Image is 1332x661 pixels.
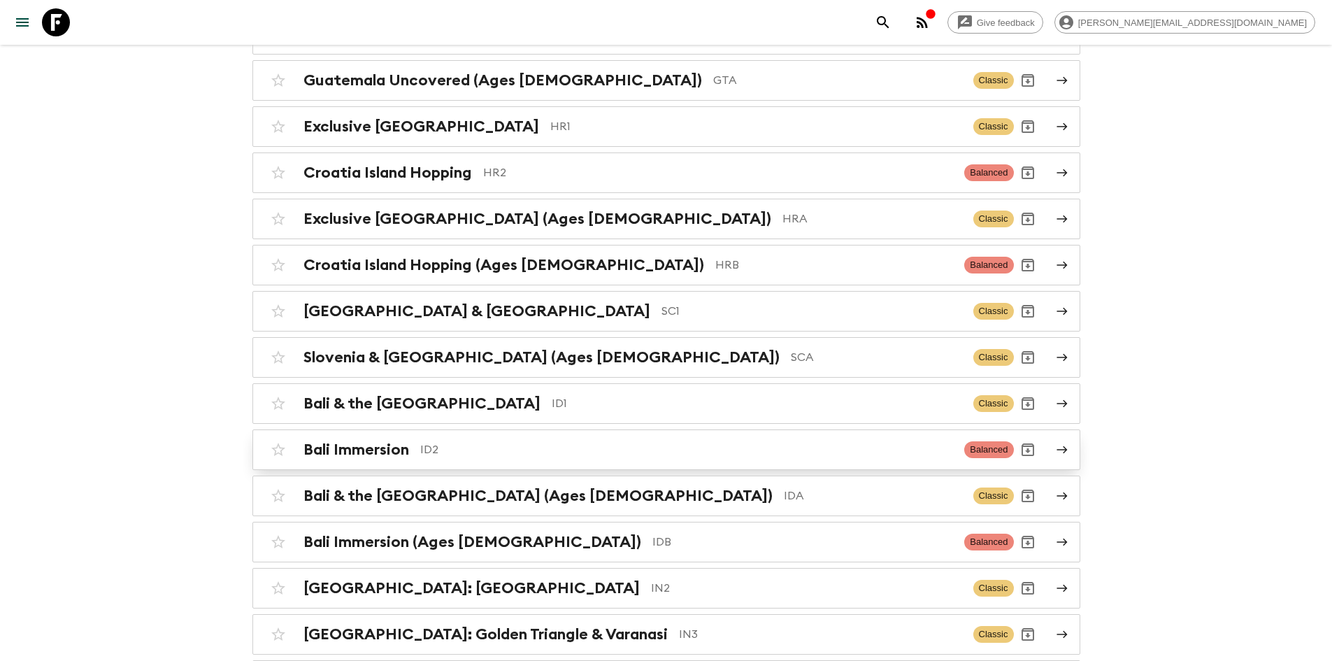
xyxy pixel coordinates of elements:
[784,488,962,504] p: IDA
[252,568,1080,609] a: [GEOGRAPHIC_DATA]: [GEOGRAPHIC_DATA]IN2ClassicArchive
[252,152,1080,193] a: Croatia Island HoppingHR2BalancedArchive
[652,534,954,550] p: IDB
[1014,251,1042,279] button: Archive
[651,580,962,597] p: IN2
[869,8,897,36] button: search adventures
[252,429,1080,470] a: Bali ImmersionID2BalancedArchive
[1014,436,1042,464] button: Archive
[252,614,1080,655] a: [GEOGRAPHIC_DATA]: Golden Triangle & VaranasiIN3ClassicArchive
[1014,528,1042,556] button: Archive
[1014,205,1042,233] button: Archive
[483,164,954,181] p: HR2
[1014,482,1042,510] button: Archive
[303,625,668,644] h2: [GEOGRAPHIC_DATA]: Golden Triangle & Varanasi
[303,441,409,459] h2: Bali Immersion
[303,395,540,413] h2: Bali & the [GEOGRAPHIC_DATA]
[303,71,702,90] h2: Guatemala Uncovered (Ages [DEMOGRAPHIC_DATA])
[1054,11,1315,34] div: [PERSON_NAME][EMAIL_ADDRESS][DOMAIN_NAME]
[964,534,1013,550] span: Balanced
[973,118,1014,135] span: Classic
[964,164,1013,181] span: Balanced
[252,245,1080,285] a: Croatia Island Hopping (Ages [DEMOGRAPHIC_DATA])HRBBalancedArchive
[973,211,1014,227] span: Classic
[303,487,773,505] h2: Bali & the [GEOGRAPHIC_DATA] (Ages [DEMOGRAPHIC_DATA])
[303,579,640,597] h2: [GEOGRAPHIC_DATA]: [GEOGRAPHIC_DATA]
[791,349,962,366] p: SCA
[1014,159,1042,187] button: Archive
[964,257,1013,273] span: Balanced
[303,302,650,320] h2: [GEOGRAPHIC_DATA] & [GEOGRAPHIC_DATA]
[252,60,1080,101] a: Guatemala Uncovered (Ages [DEMOGRAPHIC_DATA])GTAClassicArchive
[252,522,1080,562] a: Bali Immersion (Ages [DEMOGRAPHIC_DATA])IDBBalancedArchive
[1014,620,1042,648] button: Archive
[1070,17,1315,28] span: [PERSON_NAME][EMAIL_ADDRESS][DOMAIN_NAME]
[973,395,1014,412] span: Classic
[973,488,1014,504] span: Classic
[1014,66,1042,94] button: Archive
[782,211,962,227] p: HRA
[303,348,780,367] h2: Slovenia & [GEOGRAPHIC_DATA] (Ages [DEMOGRAPHIC_DATA])
[1014,297,1042,325] button: Archive
[303,164,472,182] h2: Croatia Island Hopping
[947,11,1043,34] a: Give feedback
[252,476,1080,516] a: Bali & the [GEOGRAPHIC_DATA] (Ages [DEMOGRAPHIC_DATA])IDAClassicArchive
[1014,343,1042,371] button: Archive
[303,118,539,136] h2: Exclusive [GEOGRAPHIC_DATA]
[8,8,36,36] button: menu
[303,256,704,274] h2: Croatia Island Hopping (Ages [DEMOGRAPHIC_DATA])
[964,441,1013,458] span: Balanced
[1014,390,1042,418] button: Archive
[969,17,1043,28] span: Give feedback
[420,441,954,458] p: ID2
[715,257,954,273] p: HRB
[661,303,962,320] p: SC1
[252,291,1080,332] a: [GEOGRAPHIC_DATA] & [GEOGRAPHIC_DATA]SC1ClassicArchive
[1014,574,1042,602] button: Archive
[973,72,1014,89] span: Classic
[973,303,1014,320] span: Classic
[550,118,962,135] p: HR1
[713,72,962,89] p: GTA
[303,533,641,551] h2: Bali Immersion (Ages [DEMOGRAPHIC_DATA])
[252,199,1080,239] a: Exclusive [GEOGRAPHIC_DATA] (Ages [DEMOGRAPHIC_DATA])HRAClassicArchive
[252,337,1080,378] a: Slovenia & [GEOGRAPHIC_DATA] (Ages [DEMOGRAPHIC_DATA])SCAClassicArchive
[303,210,771,228] h2: Exclusive [GEOGRAPHIC_DATA] (Ages [DEMOGRAPHIC_DATA])
[973,626,1014,643] span: Classic
[252,383,1080,424] a: Bali & the [GEOGRAPHIC_DATA]ID1ClassicArchive
[973,349,1014,366] span: Classic
[973,580,1014,597] span: Classic
[1014,113,1042,141] button: Archive
[679,626,962,643] p: IN3
[552,395,962,412] p: ID1
[252,106,1080,147] a: Exclusive [GEOGRAPHIC_DATA]HR1ClassicArchive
